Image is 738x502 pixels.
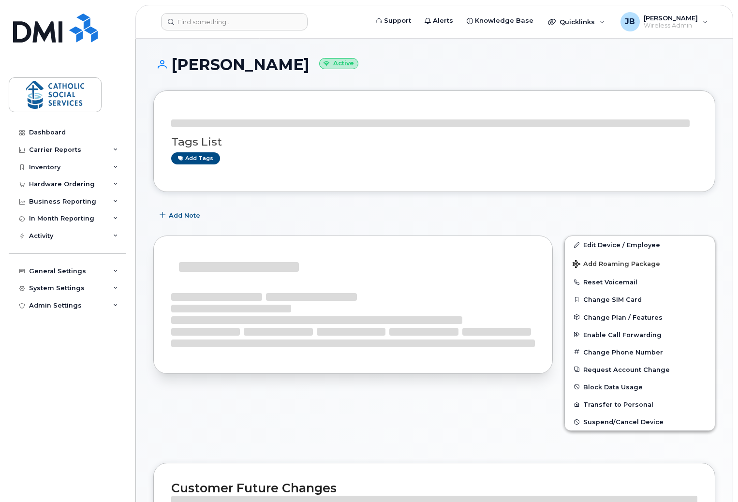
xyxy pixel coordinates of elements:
button: Enable Call Forwarding [565,326,715,343]
h3: Tags List [171,136,697,148]
a: Add tags [171,152,220,164]
span: Enable Call Forwarding [583,331,662,338]
button: Transfer to Personal [565,396,715,413]
span: Add Roaming Package [573,260,660,269]
h1: [PERSON_NAME] [153,56,715,73]
button: Change Plan / Features [565,309,715,326]
button: Block Data Usage [565,378,715,396]
span: Add Note [169,211,200,220]
span: Suspend/Cancel Device [583,418,664,426]
h2: Customer Future Changes [171,481,697,495]
button: Add Roaming Package [565,253,715,273]
button: Reset Voicemail [565,273,715,291]
button: Add Note [153,207,208,224]
small: Active [319,58,358,69]
button: Suspend/Cancel Device [565,413,715,430]
button: Change SIM Card [565,291,715,308]
button: Change Phone Number [565,343,715,361]
a: Edit Device / Employee [565,236,715,253]
span: Change Plan / Features [583,313,663,321]
button: Request Account Change [565,361,715,378]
